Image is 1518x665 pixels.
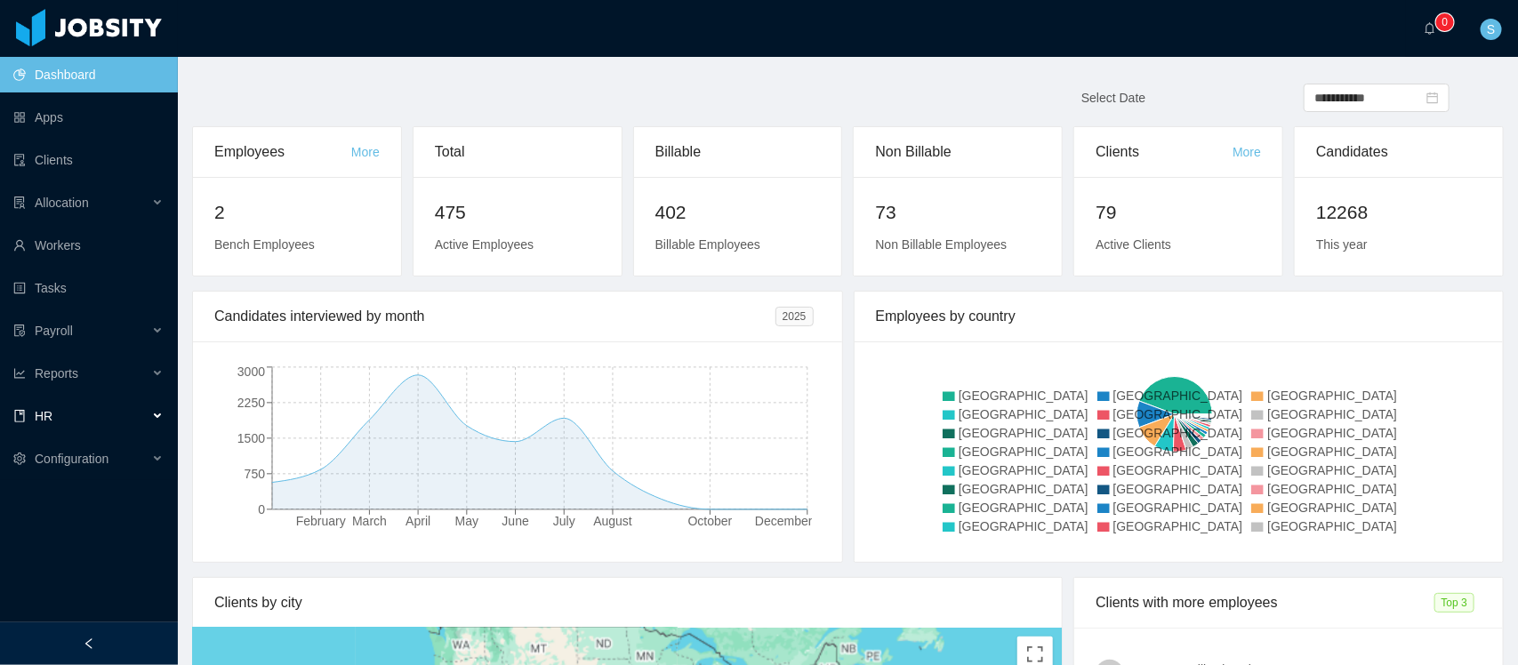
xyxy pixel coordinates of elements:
[1113,463,1243,477] span: [GEOGRAPHIC_DATA]
[214,237,315,252] span: Bench Employees
[455,514,478,528] tspan: May
[1487,19,1495,40] span: S
[875,198,1040,227] h2: 73
[502,514,529,528] tspan: June
[35,324,73,338] span: Payroll
[655,127,821,177] div: Billable
[1316,237,1368,252] span: This year
[959,463,1088,477] span: [GEOGRAPHIC_DATA]
[1267,445,1397,459] span: [GEOGRAPHIC_DATA]
[655,237,760,252] span: Billable Employees
[1267,463,1397,477] span: [GEOGRAPHIC_DATA]
[593,514,632,528] tspan: August
[13,57,164,92] a: icon: pie-chartDashboard
[13,410,26,422] i: icon: book
[875,127,1040,177] div: Non Billable
[13,453,26,465] i: icon: setting
[875,237,1007,252] span: Non Billable Employees
[351,145,380,159] a: More
[214,292,775,341] div: Candidates interviewed by month
[1096,198,1261,227] h2: 79
[214,578,1040,628] div: Clients by city
[1233,145,1261,159] a: More
[35,452,108,466] span: Configuration
[435,127,600,177] div: Total
[1113,426,1243,440] span: [GEOGRAPHIC_DATA]
[352,514,387,528] tspan: March
[755,514,813,528] tspan: December
[1267,407,1397,421] span: [GEOGRAPHIC_DATA]
[35,366,78,381] span: Reports
[237,396,265,410] tspan: 2250
[959,426,1088,440] span: [GEOGRAPHIC_DATA]
[13,228,164,263] a: icon: userWorkers
[1316,198,1482,227] h2: 12268
[1113,445,1243,459] span: [GEOGRAPHIC_DATA]
[13,270,164,306] a: icon: profileTasks
[1316,127,1482,177] div: Candidates
[1426,92,1439,104] i: icon: calendar
[876,292,1482,341] div: Employees by country
[1113,501,1243,515] span: [GEOGRAPHIC_DATA]
[1113,519,1243,533] span: [GEOGRAPHIC_DATA]
[237,365,265,379] tspan: 3000
[1434,593,1474,613] span: Top 3
[1267,501,1397,515] span: [GEOGRAPHIC_DATA]
[1096,127,1233,177] div: Clients
[214,127,351,177] div: Employees
[35,196,89,210] span: Allocation
[655,198,821,227] h2: 402
[13,324,26,337] i: icon: file-protect
[1113,407,1243,421] span: [GEOGRAPHIC_DATA]
[13,367,26,380] i: icon: line-chart
[959,482,1088,496] span: [GEOGRAPHIC_DATA]
[553,514,575,528] tspan: July
[13,142,164,178] a: icon: auditClients
[214,198,380,227] h2: 2
[13,100,164,135] a: icon: appstoreApps
[1267,426,1397,440] span: [GEOGRAPHIC_DATA]
[1096,578,1434,628] div: Clients with more employees
[406,514,430,528] tspan: April
[1267,519,1397,533] span: [GEOGRAPHIC_DATA]
[1113,482,1243,496] span: [GEOGRAPHIC_DATA]
[1267,389,1397,403] span: [GEOGRAPHIC_DATA]
[245,467,266,481] tspan: 750
[1267,482,1397,496] span: [GEOGRAPHIC_DATA]
[35,409,52,423] span: HR
[959,519,1088,533] span: [GEOGRAPHIC_DATA]
[1436,13,1454,31] sup: 0
[959,501,1088,515] span: [GEOGRAPHIC_DATA]
[1424,22,1436,35] i: icon: bell
[688,514,733,528] tspan: October
[435,237,534,252] span: Active Employees
[1113,389,1243,403] span: [GEOGRAPHIC_DATA]
[959,407,1088,421] span: [GEOGRAPHIC_DATA]
[13,196,26,209] i: icon: solution
[435,198,600,227] h2: 475
[258,502,265,517] tspan: 0
[296,514,346,528] tspan: February
[959,389,1088,403] span: [GEOGRAPHIC_DATA]
[1081,91,1145,105] span: Select Date
[775,307,814,326] span: 2025
[1096,237,1171,252] span: Active Clients
[959,445,1088,459] span: [GEOGRAPHIC_DATA]
[237,431,265,445] tspan: 1500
